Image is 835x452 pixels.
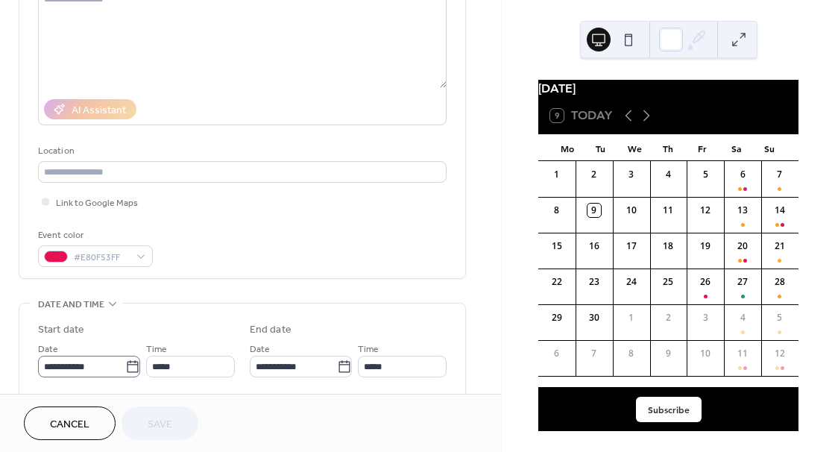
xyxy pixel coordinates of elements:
[587,311,601,324] div: 30
[587,347,601,360] div: 7
[699,311,712,324] div: 3
[146,342,167,357] span: Time
[38,143,444,159] div: Location
[587,168,601,181] div: 2
[587,239,601,253] div: 16
[358,342,379,357] span: Time
[736,168,749,181] div: 6
[625,168,638,181] div: 3
[24,407,116,440] button: Cancel
[550,275,564,289] div: 22
[661,347,675,360] div: 9
[773,239,787,253] div: 21
[74,250,129,266] span: #E80F53FF
[773,168,787,181] div: 7
[50,417,89,433] span: Cancel
[625,239,638,253] div: 17
[587,275,601,289] div: 23
[699,275,712,289] div: 26
[699,347,712,360] div: 10
[38,227,150,243] div: Event color
[661,311,675,324] div: 2
[625,347,638,360] div: 8
[250,322,292,338] div: End date
[550,134,584,161] div: Mo
[699,168,712,181] div: 5
[56,195,138,211] span: Link to Google Maps
[753,134,787,161] div: Su
[699,239,712,253] div: 19
[550,168,564,181] div: 1
[625,275,638,289] div: 24
[550,347,564,360] div: 6
[736,275,749,289] div: 27
[685,134,719,161] div: Fr
[38,342,58,357] span: Date
[719,134,752,161] div: Sa
[661,204,675,217] div: 11
[538,80,798,98] div: [DATE]
[661,275,675,289] div: 25
[652,134,685,161] div: Th
[636,397,702,422] button: Subscribe
[773,347,787,360] div: 12
[550,311,564,324] div: 29
[736,204,749,217] div: 13
[699,204,712,217] div: 12
[587,204,601,217] div: 9
[38,297,104,313] span: Date and time
[584,134,617,161] div: Tu
[38,322,84,338] div: Start date
[736,311,749,324] div: 4
[773,311,787,324] div: 5
[625,311,638,324] div: 1
[550,204,564,217] div: 8
[661,239,675,253] div: 18
[773,275,787,289] div: 28
[625,204,638,217] div: 10
[661,168,675,181] div: 4
[550,239,564,253] div: 15
[736,347,749,360] div: 11
[736,239,749,253] div: 20
[618,134,652,161] div: We
[250,342,270,357] span: Date
[773,204,787,217] div: 14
